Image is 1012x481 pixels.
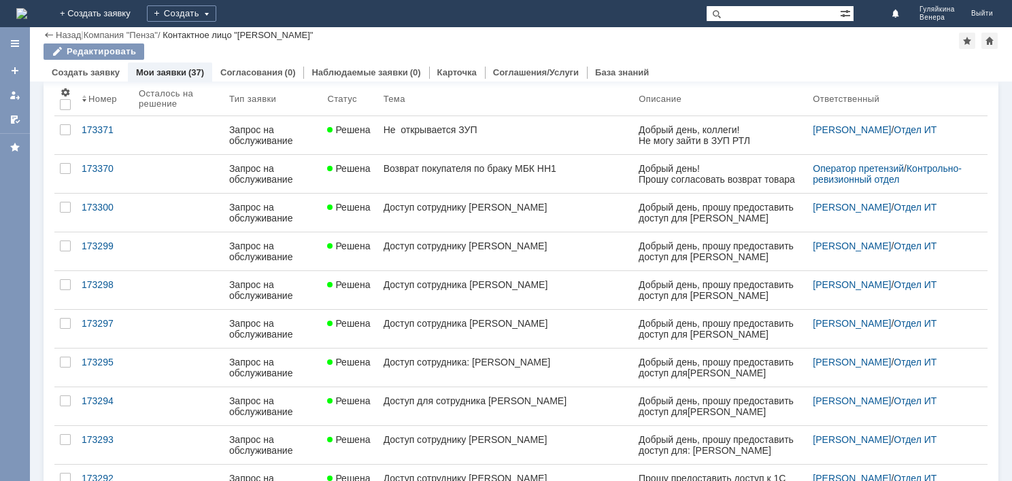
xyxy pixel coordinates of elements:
[493,67,579,77] a: Соглашения/Услуги
[76,116,133,154] a: 173371
[311,67,407,77] a: Наблюдаемые заявки
[76,271,133,309] a: 173298
[229,395,316,417] div: Запрос на обслуживание
[82,202,128,213] div: 173300
[224,232,322,270] a: Запрос на обслуживание
[920,5,955,14] span: Гуляйкина
[813,94,879,104] div: Ответственный
[384,94,405,104] div: Тема
[224,426,322,464] a: Запрос на обслуживание
[285,67,296,77] div: (0)
[76,194,133,232] a: 173300
[378,426,634,464] a: Доступ сотруднику [PERSON_NAME]
[224,387,322,425] a: Запрос на обслуживание
[16,8,27,19] a: Перейти на домашнюю страницу
[133,82,224,116] th: Осталось на решение
[322,387,377,425] a: Решена
[807,82,977,116] th: Ответственный
[894,279,937,290] a: Отдел ИТ
[813,124,891,135] a: [PERSON_NAME]
[229,240,316,262] div: Запрос на обслуживание
[384,434,628,445] div: Доступ сотруднику [PERSON_NAME]
[81,29,83,39] div: |
[229,202,316,224] div: Запрос на обслуживание
[813,279,891,290] a: [PERSON_NAME]
[139,88,207,109] div: Осталось на решение
[437,67,477,77] a: Карточка
[384,163,628,174] div: Возврат покупателя по браку МБК НН1
[147,5,216,22] div: Создать
[384,279,628,290] div: Доступ сотрудника [PERSON_NAME]
[327,357,370,368] span: Решена
[84,30,163,40] div: /
[378,310,634,348] a: Доступ сотрудника [PERSON_NAME]
[894,357,937,368] a: Отдел ИТ
[894,202,937,213] a: Отдел ИТ
[76,232,133,270] a: 173299
[840,6,854,19] span: Расширенный поиск
[322,349,377,387] a: Решена
[82,240,128,251] div: 173299
[82,279,128,290] div: 173298
[378,155,634,193] a: Возврат покупателя по браку МБК НН1
[384,357,628,368] div: Доступ сотрудника: [PERSON_NAME]
[76,387,133,425] a: 173294
[82,434,128,445] div: 173293
[813,434,971,445] div: /
[188,67,204,77] div: (37)
[639,94,681,104] div: Описание
[224,349,322,387] a: Запрос на обслуживание
[16,8,27,19] img: logo
[327,94,356,104] div: Статус
[4,60,26,82] a: Создать заявку
[224,82,322,116] th: Тип заявки
[327,240,370,251] span: Решена
[981,33,998,49] div: Сделать домашней страницей
[378,82,634,116] th: Тема
[322,82,377,116] th: Статус
[229,318,316,340] div: Запрос на обслуживание
[322,155,377,193] a: Решена
[410,67,421,77] div: (0)
[894,240,937,251] a: Отдел ИТ
[327,318,370,329] span: Решена
[322,232,377,270] a: Решена
[384,240,628,251] div: Доступ сотруднику [PERSON_NAME]
[322,426,377,464] a: Решена
[76,155,133,193] a: 173370
[813,395,891,406] a: [PERSON_NAME]
[224,116,322,154] a: Запрос на обслуживание
[224,271,322,309] a: Запрос на обслуживание
[60,87,71,98] span: Настройки
[136,67,186,77] a: Мои заявки
[959,33,975,49] div: Добавить в избранное
[384,318,628,329] div: Доступ сотрудника [PERSON_NAME]
[384,124,628,135] div: Не открывается ЗУП
[224,310,322,348] a: Запрос на обслуживание
[220,67,283,77] a: Согласования
[384,202,628,213] div: Доступ сотруднику [PERSON_NAME]
[322,310,377,348] a: Решена
[378,349,634,387] a: Доступ сотрудника: [PERSON_NAME]
[224,194,322,232] a: Запрос на обслуживание
[595,67,649,77] a: База знаний
[82,395,128,406] div: 173294
[813,279,971,290] div: /
[76,82,133,116] th: Номер
[229,357,316,378] div: Запрос на обслуживание
[52,67,120,77] a: Создать заявку
[322,116,377,154] a: Решена
[229,434,316,456] div: Запрос на обслуживание
[813,318,891,329] a: [PERSON_NAME]
[813,357,971,368] div: /
[813,124,971,135] div: /
[813,434,891,445] a: [PERSON_NAME]
[82,124,128,135] div: 173371
[813,357,891,368] a: [PERSON_NAME]
[378,232,634,270] a: Доступ сотруднику [PERSON_NAME]
[76,349,133,387] a: 173295
[229,279,316,301] div: Запрос на обслуживание
[894,318,937,329] a: Отдел ИТ
[229,94,276,104] div: Тип заявки
[229,124,316,146] div: Запрос на обслуживание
